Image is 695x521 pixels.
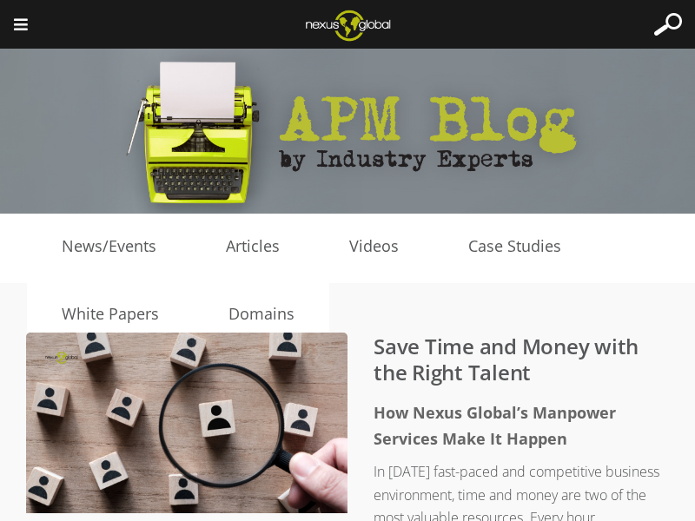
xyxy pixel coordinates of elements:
img: Save Time and Money with the Right Talent [26,333,347,513]
a: News/Events [27,234,191,260]
strong: How Nexus Global’s Manpower Services Make It Happen [374,402,616,449]
a: Articles [191,234,314,260]
a: Save Time and Money with the Right Talent [374,332,639,386]
a: Case Studies [434,234,596,260]
a: Videos [314,234,434,260]
img: Nexus Global [292,4,404,46]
